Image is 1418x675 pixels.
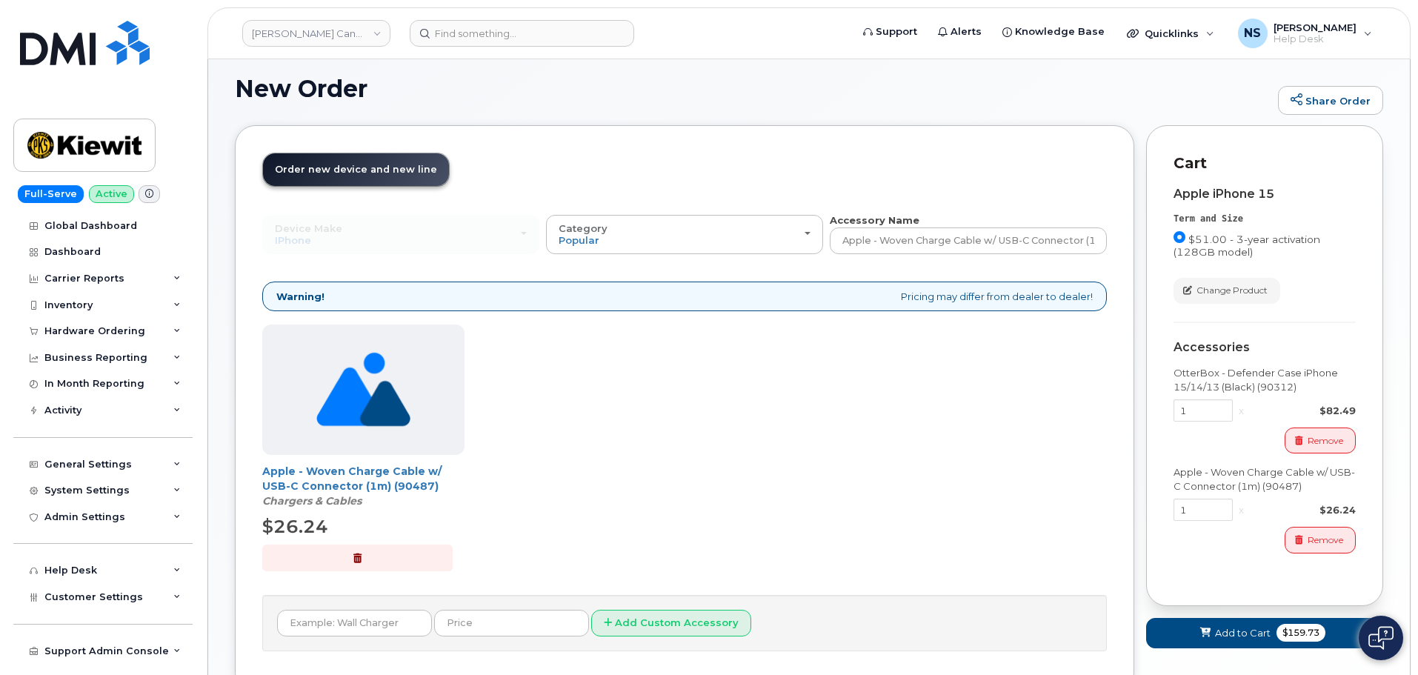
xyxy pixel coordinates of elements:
[276,290,324,304] strong: Warning!
[1174,366,1356,393] div: OtterBox - Defender Case iPhone 15/14/13 (Black) (90312)
[316,325,410,455] img: no_image_found-2caef05468ed5679b831cfe6fc140e25e0c280774317ffc20a367ab7fd17291e.png
[1174,153,1356,174] p: Cart
[1174,278,1280,304] button: Change Product
[1276,624,1325,642] span: $159.73
[1233,503,1250,517] div: x
[559,222,608,234] span: Category
[1250,503,1356,517] div: $26.24
[1368,626,1394,650] img: Open chat
[275,164,437,175] span: Order new device and new line
[591,610,751,637] button: Add Custom Accessory
[1215,626,1271,640] span: Add to Cart
[546,215,823,253] button: Category Popular
[1308,533,1343,547] span: Remove
[1174,187,1356,201] div: Apple iPhone 15
[1196,284,1268,297] span: Change Product
[434,610,589,636] input: Price
[262,464,465,508] div: Apple - Woven Charge Cable w/ USB-C Connector (1m) (90487)
[1250,404,1356,418] div: $82.49
[1174,341,1356,354] div: Accessories
[1278,86,1383,116] a: Share Order
[559,234,599,246] span: Popular
[262,465,442,493] a: Apple - Woven Charge Cable w/ USB-C Connector (1m) (90487)
[1174,213,1356,225] div: Term and Size
[1146,618,1383,648] button: Add to Cart $159.73
[262,494,362,508] em: Chargers & Cables
[1174,465,1356,493] div: Apple - Woven Charge Cable w/ USB-C Connector (1m) (90487)
[262,516,328,537] span: $26.24
[1308,434,1343,448] span: Remove
[1174,233,1320,258] span: $51.00 - 3-year activation (128GB model)
[1233,404,1250,418] div: x
[1174,231,1185,243] input: $51.00 - 3-year activation (128GB model)
[262,282,1107,312] div: Pricing may differ from dealer to dealer!
[1285,428,1356,453] button: Remove
[830,214,919,226] strong: Accessory Name
[277,610,432,636] input: Example: Wall Charger
[235,76,1271,102] h1: New Order
[1285,527,1356,553] button: Remove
